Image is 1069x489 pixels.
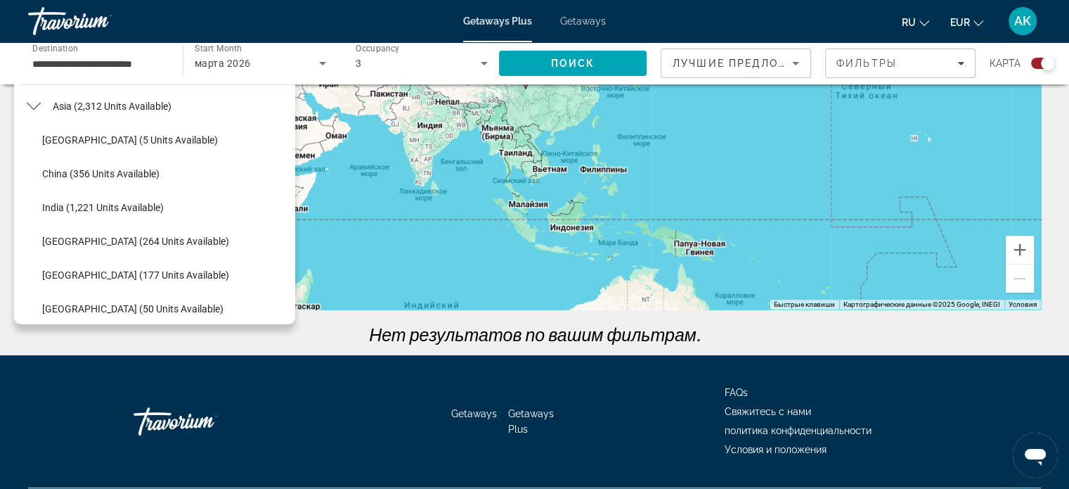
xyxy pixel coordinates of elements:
[950,12,983,32] button: Change currency
[35,127,295,153] button: Select destination: Bangladesh (5 units available)
[1013,433,1058,478] iframe: Кнопка запуска окна обмена сообщениями
[1006,265,1034,293] button: Уменьшить
[14,77,295,324] div: Destination options
[42,134,218,146] span: [GEOGRAPHIC_DATA] (5 units available)
[35,229,295,254] button: Select destination: Indonesia (264 units available)
[499,51,647,76] button: Search
[725,425,872,436] a: политика конфиденциальности
[725,387,748,398] a: FAQs
[551,58,595,69] span: Поиск
[990,53,1021,73] span: карта
[560,15,606,27] a: Getaways
[28,3,169,39] a: Travorium
[825,49,976,78] button: Filters
[950,17,970,28] span: EUR
[673,55,799,72] mat-select: Sort by
[21,94,46,119] button: Toggle Asia (2,312 units available) submenu
[356,58,361,69] span: 3
[53,101,171,112] span: Asia (2,312 units available)
[1009,300,1037,308] a: Условия (ссылка откроется в новой вкладке)
[32,43,78,53] span: Destination
[21,324,1048,345] p: Нет результатов по вашим фильтрам.
[42,269,229,281] span: [GEOGRAPHIC_DATA] (177 units available)
[35,296,295,322] button: Select destination: Maldives (50 units available)
[195,44,242,53] span: Start Month
[356,44,400,53] span: Occupancy
[1004,6,1041,36] button: User Menu
[35,195,295,220] button: Select destination: India (1,221 units available)
[195,58,250,69] span: марта 2026
[1014,14,1031,28] span: AK
[35,262,295,288] button: Select destination: Malaysia (177 units available)
[774,300,835,310] button: Быстрые клавиши
[725,444,827,455] a: Условия и положения
[451,408,497,419] a: Getaways
[32,56,164,72] input: Select destination
[134,400,274,443] a: Go Home
[42,236,229,247] span: [GEOGRAPHIC_DATA] (264 units available)
[902,12,929,32] button: Change language
[902,17,916,28] span: ru
[42,202,164,213] span: India (1,221 units available)
[836,58,897,69] span: Фильтры
[35,161,295,186] button: Select destination: China (356 units available)
[42,303,223,315] span: [GEOGRAPHIC_DATA] (50 units available)
[508,408,554,435] a: Getaways Plus
[463,15,532,27] a: Getaways Plus
[1006,236,1034,264] button: Увеличить
[673,58,822,69] span: Лучшие предложения
[42,168,160,179] span: China (356 units available)
[46,94,179,119] button: Select destination: Asia (2,312 units available)
[843,300,1000,308] span: Картографические данные ©2025 Google, INEGI
[725,406,811,417] a: Свяжитесь с нами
